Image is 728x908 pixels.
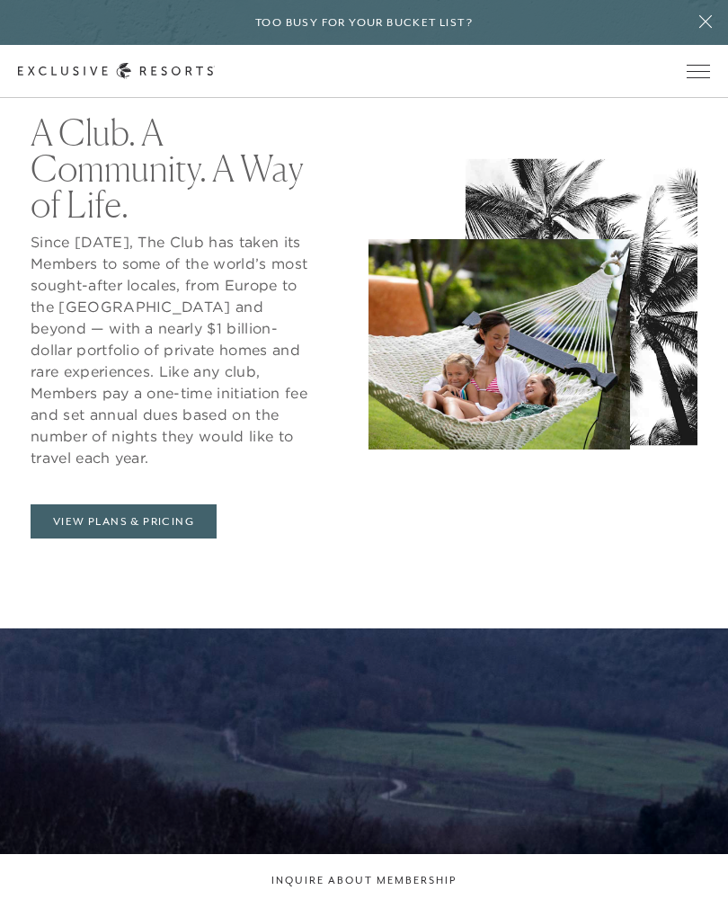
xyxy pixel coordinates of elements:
img: A member of the vacation club Exclusive Resorts relaxing in a hammock with her two children at a ... [368,239,629,450]
h6: Too busy for your bucket list? [255,14,473,31]
a: View Plans & Pricing [31,504,217,539]
button: Open navigation [687,65,710,77]
img: Black and white palm trees. [466,158,697,445]
iframe: Qualified Messenger [645,825,728,908]
p: Since [DATE], The Club has taken its Members to some of the world’s most sought-after locales, fr... [31,231,311,468]
h2: A Club. A Community. A Way of Life. [31,114,311,222]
